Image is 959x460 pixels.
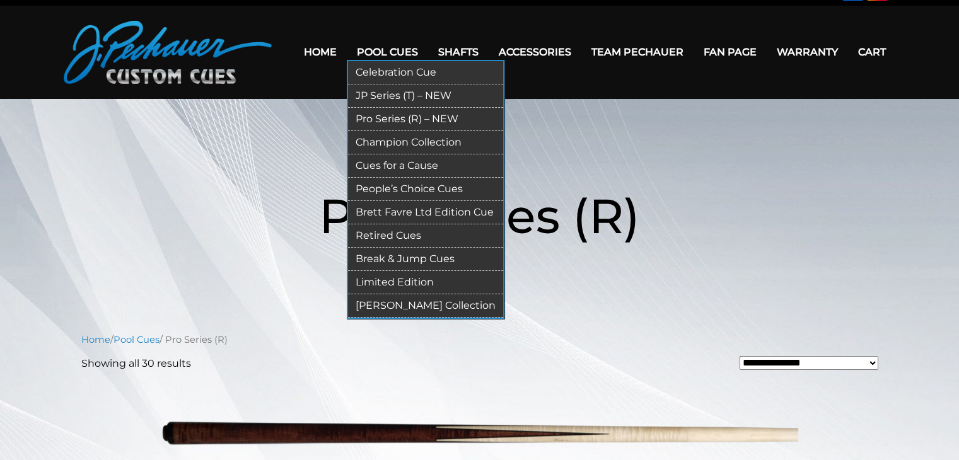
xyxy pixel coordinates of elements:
[81,356,191,371] p: Showing all 30 results
[81,333,878,347] nav: Breadcrumb
[348,201,503,224] a: Brett Favre Ltd Edition Cue
[348,178,503,201] a: People’s Choice Cues
[489,36,581,68] a: Accessories
[348,248,503,271] a: Break & Jump Cues
[348,61,503,84] a: Celebration Cue
[428,36,489,68] a: Shafts
[348,108,503,131] a: Pro Series (R) – NEW
[848,36,896,68] a: Cart
[347,36,428,68] a: Pool Cues
[64,21,272,84] img: Pechauer Custom Cues
[113,334,160,345] a: Pool Cues
[740,356,878,370] select: Shop order
[767,36,848,68] a: Warranty
[581,36,694,68] a: Team Pechauer
[348,131,503,154] a: Champion Collection
[694,36,767,68] a: Fan Page
[348,294,503,318] a: [PERSON_NAME] Collection
[348,224,503,248] a: Retired Cues
[294,36,347,68] a: Home
[348,84,503,108] a: JP Series (T) – NEW
[319,187,640,245] span: Pro Series (R)
[348,271,503,294] a: Limited Edition
[348,154,503,178] a: Cues for a Cause
[81,334,110,345] a: Home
